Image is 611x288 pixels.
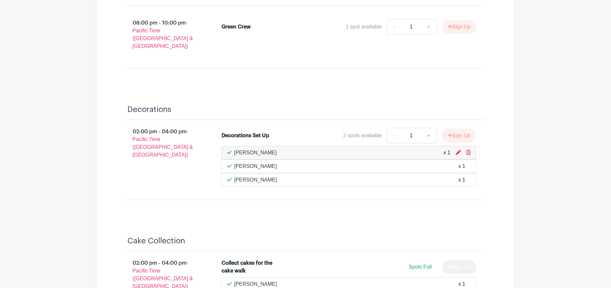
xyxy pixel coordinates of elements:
[442,20,476,34] button: Sign Up
[127,105,171,114] h4: Decorations
[387,19,402,35] a: -
[234,162,277,170] p: [PERSON_NAME]
[222,23,251,31] div: Green Crew
[133,129,193,158] span: - Pacific Time ([GEOGRAPHIC_DATA] & [GEOGRAPHIC_DATA])
[387,128,402,143] a: -
[117,17,212,53] p: 08:00 pm - 10:00 pm
[117,125,212,161] p: 02:00 pm - 04:00 pm
[420,19,437,35] a: +
[234,149,277,157] p: [PERSON_NAME]
[133,20,193,49] span: - Pacific Time ([GEOGRAPHIC_DATA] & [GEOGRAPHIC_DATA])
[409,264,431,270] span: Spots Full
[458,176,465,184] div: x 1
[234,176,277,184] p: [PERSON_NAME]
[458,162,465,170] div: x 1
[343,132,382,139] div: 3 spots available
[458,280,465,288] div: x 1
[234,280,277,288] p: [PERSON_NAME]
[420,128,437,143] a: +
[346,23,382,31] div: 1 spot available
[222,259,278,275] div: Collect cakes for the cake walk
[442,129,476,142] button: Sign Up
[222,132,269,139] div: Decorations Set Up
[127,236,185,246] h4: Cake Collection
[443,149,450,157] div: x 1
